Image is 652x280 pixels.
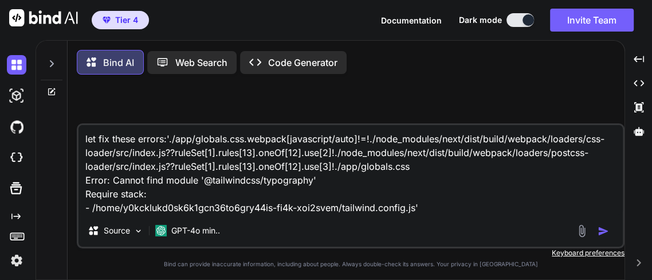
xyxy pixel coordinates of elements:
[7,251,26,270] img: settings
[171,225,220,236] p: GPT-4o min..
[268,56,337,69] p: Code Generator
[7,148,26,168] img: cloudideIcon
[103,17,111,24] img: premium
[550,9,634,32] button: Invite Team
[598,225,609,237] img: icon
[77,260,624,269] p: Bind can provide inaccurate information, including about people. Always double-check its answers....
[77,248,624,258] p: Keyboard preferences
[92,11,149,29] button: premiumTier 4
[133,226,143,236] img: Pick Models
[381,14,442,26] button: Documentation
[7,117,26,137] img: githubDark
[381,15,442,25] span: Documentation
[459,14,502,26] span: Dark mode
[115,14,138,26] span: Tier 4
[104,225,130,236] p: Source
[7,86,26,106] img: darkAi-studio
[7,55,26,75] img: darkChat
[575,224,588,238] img: attachment
[78,125,623,215] textarea: let fix these errors:'./app/globals.css.webpack[javascript/auto]!=!./node_modules/next/dist/build...
[103,56,134,69] p: Bind AI
[155,225,167,236] img: GPT-4o mini
[9,9,78,26] img: Bind AI
[175,56,227,69] p: Web Search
